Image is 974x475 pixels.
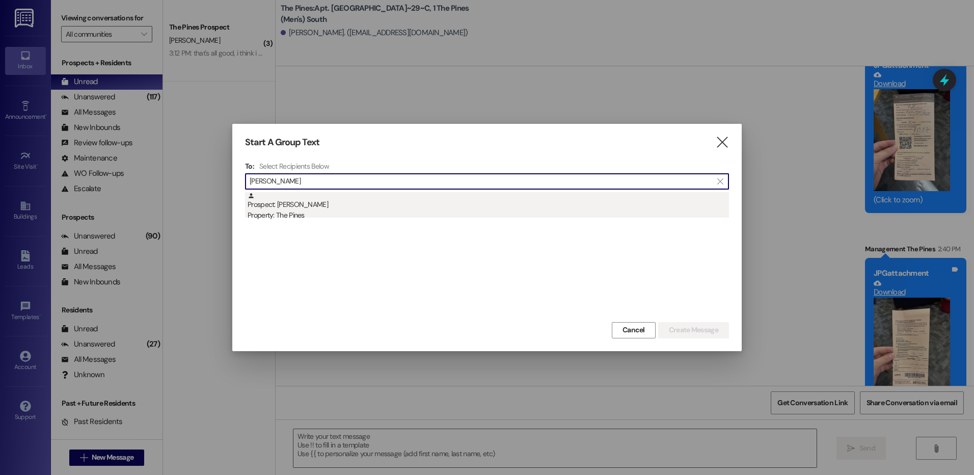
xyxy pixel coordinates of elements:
[715,137,729,148] i: 
[245,137,319,148] h3: Start A Group Text
[248,192,729,221] div: Prospect: [PERSON_NAME]
[250,174,712,189] input: Search for any contact or apartment
[712,174,728,189] button: Clear text
[248,210,729,221] div: Property: The Pines
[612,322,656,338] button: Cancel
[623,325,645,335] span: Cancel
[717,177,723,186] i: 
[658,322,729,338] button: Create Message
[245,192,729,218] div: Prospect: [PERSON_NAME]Property: The Pines
[669,325,718,335] span: Create Message
[245,162,254,171] h3: To:
[259,162,329,171] h4: Select Recipients Below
